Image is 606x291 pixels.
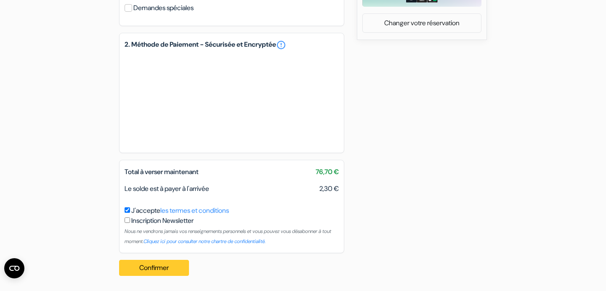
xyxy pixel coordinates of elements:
label: Demandes spéciales [133,2,194,14]
iframe: Cadre de saisie sécurisé pour le paiement [123,52,340,148]
a: error_outline [276,40,286,50]
small: Nous ne vendrons jamais vos renseignements personnels et vous pouvez vous désabonner à tout moment. [125,228,331,245]
label: J'accepte [131,206,229,216]
a: Cliquez ici pour consulter notre chartre de confidentialité. [144,238,266,245]
button: Confirmer [119,260,189,276]
label: Inscription Newsletter [131,216,194,226]
span: Total à verser maintenant [125,167,199,176]
span: 2,30 € [319,184,339,194]
button: Ouvrir le widget CMP [4,258,24,278]
a: Changer votre réservation [363,15,481,31]
span: 76,70 € [316,167,339,177]
span: Le solde est à payer à l'arrivée [125,184,209,193]
a: les termes et conditions [160,206,229,215]
h5: 2. Méthode de Paiement - Sécurisée et Encryptée [125,40,339,50]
